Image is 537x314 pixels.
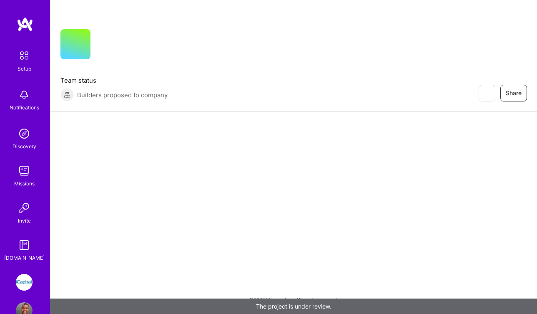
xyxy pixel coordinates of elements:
[77,91,168,99] span: Builders proposed to company
[16,200,33,216] img: Invite
[18,64,31,73] div: Setup
[4,253,45,262] div: [DOMAIN_NAME]
[17,17,33,32] img: logo
[500,85,527,101] button: Share
[15,47,33,64] img: setup
[483,90,490,96] i: icon EyeClosed
[14,179,35,188] div: Missions
[506,89,522,97] span: Share
[18,216,31,225] div: Invite
[16,274,33,291] img: iCapital: Building an Alternative Investment Marketplace
[100,43,107,49] i: icon CompanyGray
[16,86,33,103] img: bell
[50,299,537,314] div: The project is under review.
[13,142,36,151] div: Discovery
[16,237,33,253] img: guide book
[16,162,33,179] img: teamwork
[10,103,39,112] div: Notifications
[16,125,33,142] img: discovery
[60,88,74,101] img: Builders proposed to company
[60,76,168,85] span: Team status
[14,274,35,291] a: iCapital: Building an Alternative Investment Marketplace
